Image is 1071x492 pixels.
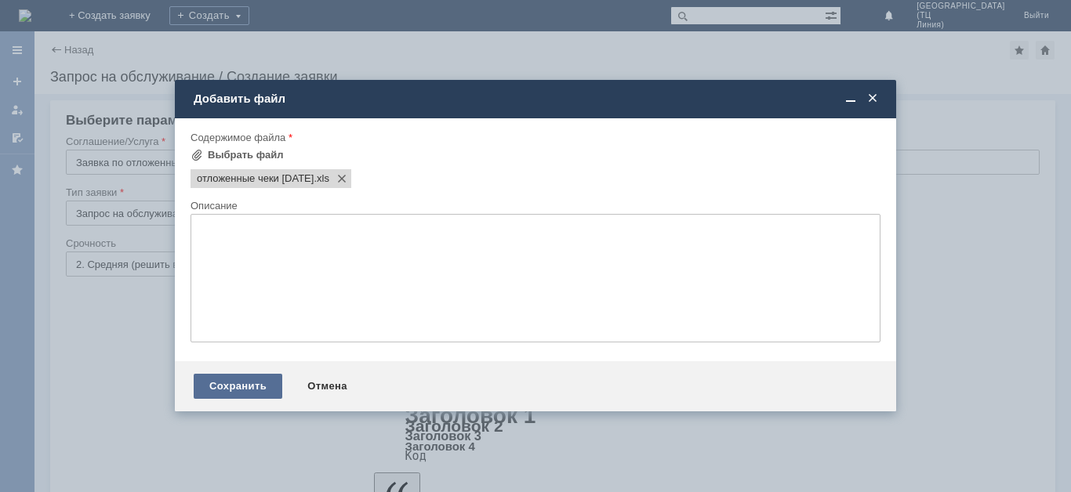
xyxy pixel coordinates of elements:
span: Закрыть [865,92,880,106]
div: Описание [191,201,877,211]
div: просьба удалить отложенные чеки [6,6,229,19]
div: Выбрать файл [208,149,284,161]
span: отложенные чеки 24.09.2025.xls [197,172,314,185]
span: отложенные чеки 24.09.2025.xls [314,172,329,185]
div: Добавить файл [194,92,880,106]
div: Содержимое файла [191,132,877,143]
span: Свернуть (Ctrl + M) [843,92,859,106]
